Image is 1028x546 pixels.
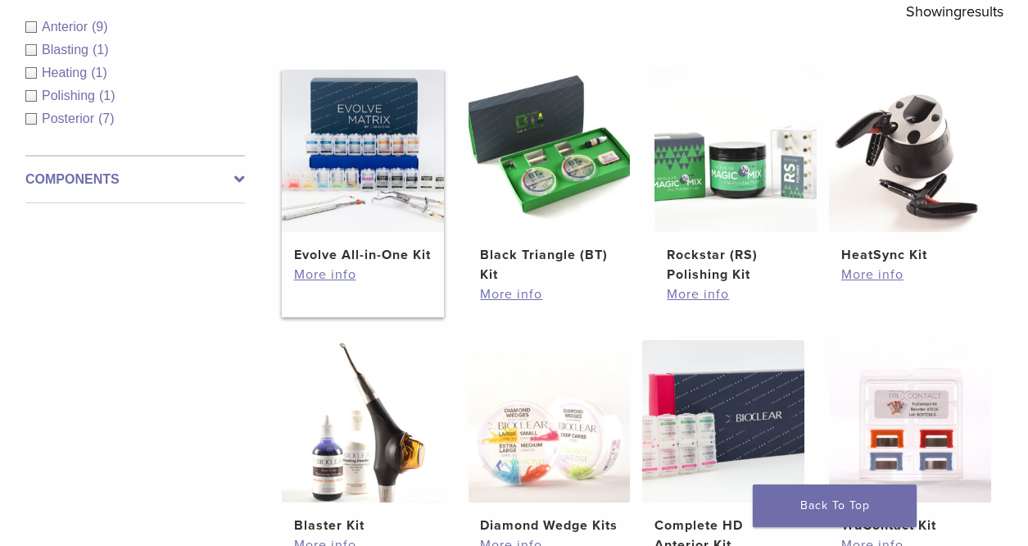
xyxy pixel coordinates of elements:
[282,340,444,503] img: Blaster Kit
[99,89,115,102] span: (1)
[469,70,631,232] img: Black Triangle (BT) Kit
[25,170,245,189] label: Components
[654,70,817,232] img: Rockstar (RS) Polishing Kit
[469,340,631,503] img: Diamond Wedge Kits
[753,485,917,527] a: Back To Top
[480,284,618,304] a: More info
[282,70,444,265] a: Evolve All-in-One KitEvolve All-in-One Kit
[654,70,817,284] a: Rockstar (RS) Polishing KitRockstar (RS) Polishing Kit
[42,20,92,34] span: Anterior
[469,70,631,284] a: Black Triangle (BT) KitBlack Triangle (BT) Kit
[93,43,109,57] span: (1)
[42,111,98,125] span: Posterior
[841,245,979,265] h2: HeatSync Kit
[480,516,618,535] h2: Diamond Wedge Kits
[480,245,618,284] h2: Black Triangle (BT) Kit
[829,70,991,232] img: HeatSync Kit
[841,265,979,284] a: More info
[667,245,804,284] h2: Rockstar (RS) Polishing Kit
[829,70,991,265] a: HeatSync KitHeatSync Kit
[294,245,432,265] h2: Evolve All-in-One Kit
[92,20,108,34] span: (9)
[282,70,444,232] img: Evolve All-in-One Kit
[91,66,107,80] span: (1)
[282,340,444,535] a: Blaster KitBlaster Kit
[42,89,99,102] span: Polishing
[829,340,991,535] a: TruContact KitTruContact Kit
[98,111,115,125] span: (7)
[642,340,804,503] img: Complete HD Anterior Kit
[667,284,804,304] a: More info
[469,340,631,535] a: Diamond Wedge KitsDiamond Wedge Kits
[42,43,93,57] span: Blasting
[829,340,991,503] img: TruContact Kit
[42,66,91,80] span: Heating
[294,516,432,535] h2: Blaster Kit
[294,265,432,284] a: More info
